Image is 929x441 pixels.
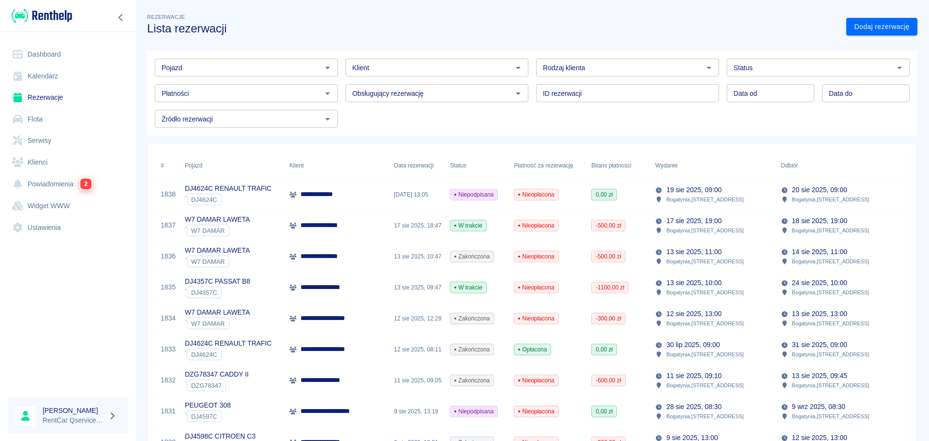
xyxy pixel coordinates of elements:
[511,61,525,75] button: Otwórz
[8,173,128,195] a: Powiadomienia2
[389,272,445,303] div: 13 sie 2025, 09:47
[114,11,128,24] button: Zwiń nawigację
[161,406,176,416] a: 1831
[592,221,625,230] span: -500,00 zł
[792,226,869,235] p: Bogatynia , [STREET_ADDRESS]
[185,276,250,287] p: DJ4357C PASSAT B8
[591,152,631,179] div: Bilans płatności
[514,152,573,179] div: Płatność za rezerwację
[592,190,616,199] span: 0,00 zł
[185,214,250,225] p: W7 DAMAR LAWETA
[846,18,917,36] a: Dodaj rezerwację
[586,152,650,179] div: Bilans płatności
[185,411,231,422] div: `
[666,288,744,297] p: Bogatynia , [STREET_ADDRESS]
[12,8,72,24] img: Renthelp logo
[514,407,558,416] span: Nieopłacona
[776,152,901,179] div: Odbiór
[8,65,128,87] a: Kalendarz
[792,216,847,226] p: 18 sie 2025, 19:00
[187,320,229,327] span: W7 DAMAR
[702,61,716,75] button: Otwórz
[792,402,845,412] p: 9 wrz 2025, 08:30
[187,382,225,389] span: DZG78347
[445,152,509,179] div: Status
[187,289,221,296] span: DJ4357C
[8,8,72,24] a: Renthelp logo
[792,278,847,288] p: 24 sie 2025, 10:00
[185,369,249,380] p: DZG78347 CADDY II
[514,314,558,323] span: Nieopłacona
[666,226,744,235] p: Bogatynia , [STREET_ADDRESS]
[289,152,304,179] div: Klient
[8,195,128,217] a: Widget WWW
[187,258,229,265] span: W7 DAMAR
[450,376,494,385] span: Zakończona
[450,221,486,230] span: W trakcie
[147,22,839,35] h3: Lista rezerwacji
[514,376,558,385] span: Nieopłacona
[8,217,128,239] a: Ustawienia
[185,349,271,360] div: `
[389,241,445,272] div: 13 sie 2025, 10:47
[666,216,721,226] p: 17 sie 2025, 19:00
[187,196,221,203] span: DJ4624C
[185,400,231,411] p: PEUGEOT 308
[185,245,250,256] p: W7 DAMAR LAWETA
[792,288,869,297] p: Bogatynia , [STREET_ADDRESS]
[650,152,776,179] div: Wydanie
[321,87,334,100] button: Otwórz
[156,152,180,179] div: #
[727,84,814,102] input: DD.MM.YYYY
[185,380,249,391] div: `
[592,407,616,416] span: 0,00 zł
[389,152,445,179] div: Data rezerwacji
[8,87,128,108] a: Rezerwacje
[666,247,721,257] p: 13 sie 2025, 11:00
[43,406,105,415] h6: [PERSON_NAME]
[450,407,497,416] span: Niepodpisana
[666,412,744,421] p: Bogatynia , [STREET_ADDRESS]
[394,152,434,179] div: Data rezerwacji
[161,282,176,292] a: 1835
[161,152,164,179] div: #
[792,309,847,319] p: 13 sie 2025, 13:00
[893,61,906,75] button: Otwórz
[514,221,558,230] span: Nieopłacona
[450,283,486,292] span: W trakcie
[514,252,558,261] span: Nieopłacona
[592,252,625,261] span: -500,00 zł
[321,61,334,75] button: Otwórz
[792,185,847,195] p: 20 sie 2025, 09:00
[161,189,176,199] a: 1838
[389,365,445,396] div: 11 sie 2025, 09:05
[8,152,128,173] a: Klienci
[450,345,494,354] span: Zakończona
[666,402,721,412] p: 28 sie 2025, 08:30
[792,381,869,390] p: Bogatynia , [STREET_ADDRESS]
[389,303,445,334] div: 12 sie 2025, 12:29
[666,371,721,381] p: 11 sie 2025, 09:10
[666,257,744,266] p: Bogatynia , [STREET_ADDRESS]
[161,344,176,354] a: 1833
[8,108,128,130] a: Flota
[389,334,445,365] div: 12 sie 2025, 08:11
[161,313,176,323] a: 1834
[43,415,105,426] p: RentCar Qservice Damar Parts
[285,152,389,179] div: Klient
[185,287,250,298] div: `
[389,396,445,427] div: 9 sie 2025, 13:18
[511,87,525,100] button: Otwórz
[592,283,628,292] span: -1100,00 zł
[161,251,176,261] a: 1836
[389,179,445,210] div: [DATE] 13:05
[781,152,798,179] div: Odbiór
[655,152,677,179] div: Wydanie
[514,283,558,292] span: Nieopłacona
[450,190,497,199] span: Niepodpisana
[185,338,271,349] p: DJ4624C RENAULT TRAFIC
[185,318,250,329] div: `
[8,130,128,152] a: Serwisy
[666,195,744,204] p: Bogatynia , [STREET_ADDRESS]
[147,14,185,20] span: Rezerwacje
